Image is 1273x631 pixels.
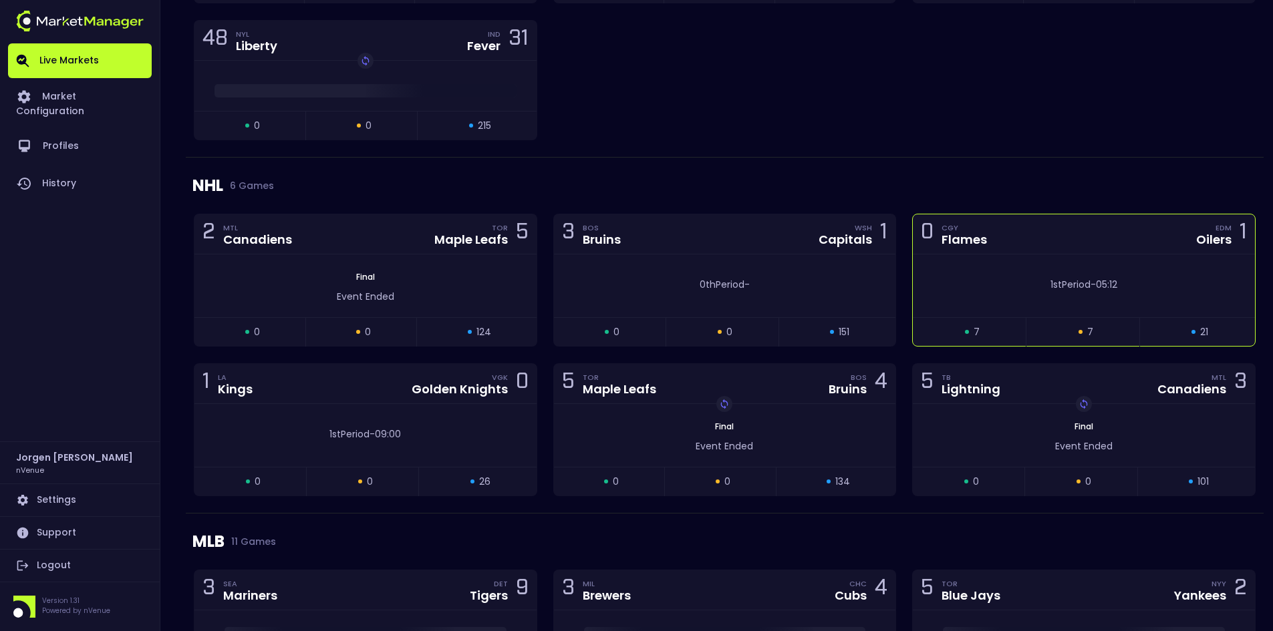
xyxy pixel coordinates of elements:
div: Cubs [835,590,867,602]
img: replayImg [719,399,730,409]
span: 0 [254,325,260,339]
div: Lightning [942,383,1000,395]
span: 0 [1085,475,1091,489]
span: 6 Games [223,180,274,191]
div: TB [942,372,1000,383]
div: 9 [516,578,529,602]
div: TOR [583,372,656,383]
div: 31 [509,28,529,53]
div: 2 [202,222,215,246]
p: Version 1.31 [42,596,110,606]
a: Market Configuration [8,78,152,128]
div: 48 [202,28,228,53]
span: Final [352,271,379,282]
span: 26 [479,475,490,489]
span: - [1091,278,1096,291]
a: Support [8,517,152,549]
a: Profiles [8,128,152,165]
img: logo [16,11,144,31]
h3: nVenue [16,465,44,475]
a: Settings [8,484,152,516]
span: 1st Period [1050,278,1091,291]
div: 0 [921,222,934,246]
span: 09:00 [375,427,401,441]
div: NYY [1212,578,1226,589]
h2: Jorgen [PERSON_NAME] [16,450,133,465]
div: 3 [1234,371,1247,396]
div: Oilers [1196,234,1232,246]
span: 124 [476,325,491,339]
div: CGY [942,222,987,233]
div: MIL [583,578,631,589]
span: - [744,278,750,291]
span: 05:12 [1096,278,1117,291]
a: Live Markets [8,43,152,78]
span: Event Ended [1055,439,1113,453]
div: 1 [880,222,887,246]
div: Bruins [829,383,867,395]
img: replayImg [360,55,371,66]
div: Yankees [1174,590,1226,602]
div: Brewers [583,590,631,602]
div: WSH [855,222,872,233]
div: NHL [192,158,1257,214]
div: TOR [942,578,1000,589]
span: Event Ended [696,439,753,453]
div: VGK [492,372,508,383]
div: Golden Knights [412,383,508,395]
div: Blue Jays [942,590,1000,602]
p: Powered by nVenue [42,606,110,616]
div: Bruins [583,234,621,246]
div: Liberty [236,40,277,52]
div: BOS [851,372,867,383]
span: 11 Games [225,536,276,547]
span: 0 [367,475,373,489]
span: 0 [365,325,371,339]
div: Tigers [470,590,508,602]
div: Fever [467,40,501,52]
span: 101 [1197,475,1209,489]
span: 0 [613,325,619,339]
div: 5 [921,578,934,602]
div: 0 [516,371,529,396]
span: 0 [726,325,732,339]
div: 2 [1234,578,1247,602]
div: CHC [849,578,867,589]
div: 5 [516,222,529,246]
div: 1 [202,371,210,396]
span: 215 [478,119,491,133]
span: 7 [974,325,980,339]
div: Canadiens [223,234,292,246]
div: TOR [492,222,508,233]
a: Logout [8,550,152,582]
span: 151 [839,325,849,339]
div: Kings [218,383,253,395]
span: 0 [255,475,261,489]
img: replayImg [1079,399,1089,409]
div: Mariners [223,590,277,602]
div: DET [494,578,508,589]
div: Maple Leafs [583,383,656,395]
div: MTL [1212,372,1226,383]
div: LA [218,372,253,383]
div: 1 [1240,222,1247,246]
span: 0 [724,475,730,489]
div: BOS [583,222,621,233]
div: EDM [1216,222,1232,233]
div: IND [488,29,501,39]
div: Capitals [819,234,872,246]
span: Final [1071,421,1097,432]
span: 134 [835,475,850,489]
span: 0 [613,475,619,489]
span: 0 [254,119,260,133]
div: 3 [562,578,575,602]
div: 4 [875,578,887,602]
div: SEA [223,578,277,589]
div: MLB [192,513,1257,570]
div: Version 1.31Powered by nVenue [8,596,152,618]
span: Final [711,421,738,432]
span: 1st Period [329,427,370,441]
div: 3 [202,578,215,602]
a: History [8,165,152,202]
div: 5 [921,371,934,396]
